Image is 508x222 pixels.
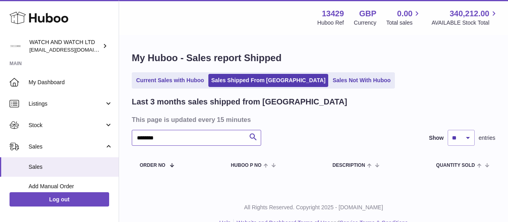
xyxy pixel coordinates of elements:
[386,19,421,27] span: Total sales
[333,163,365,168] span: Description
[436,163,475,168] span: Quantity Sold
[29,46,117,53] span: [EMAIL_ADDRESS][DOMAIN_NAME]
[10,192,109,207] a: Log out
[125,204,502,211] p: All Rights Reserved. Copyright 2025 - [DOMAIN_NAME]
[386,8,421,27] a: 0.00 Total sales
[29,143,104,151] span: Sales
[359,8,376,19] strong: GBP
[354,19,377,27] div: Currency
[29,163,113,171] span: Sales
[330,74,393,87] a: Sales Not With Huboo
[133,74,207,87] a: Current Sales with Huboo
[450,8,489,19] span: 340,212.00
[132,97,347,107] h2: Last 3 months sales shipped from [GEOGRAPHIC_DATA]
[479,134,495,142] span: entries
[140,163,165,168] span: Order No
[29,39,101,54] div: WATCH AND WATCH LTD
[29,79,113,86] span: My Dashboard
[429,134,444,142] label: Show
[431,19,498,27] span: AVAILABLE Stock Total
[317,19,344,27] div: Huboo Ref
[208,74,328,87] a: Sales Shipped From [GEOGRAPHIC_DATA]
[397,8,413,19] span: 0.00
[132,115,493,124] h3: This page is updated every 15 minutes
[10,40,21,52] img: internalAdmin-13429@internal.huboo.com
[29,122,104,129] span: Stock
[231,163,262,168] span: Huboo P no
[132,52,495,64] h1: My Huboo - Sales report Shipped
[29,183,113,190] span: Add Manual Order
[322,8,344,19] strong: 13429
[29,100,104,108] span: Listings
[431,8,498,27] a: 340,212.00 AVAILABLE Stock Total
